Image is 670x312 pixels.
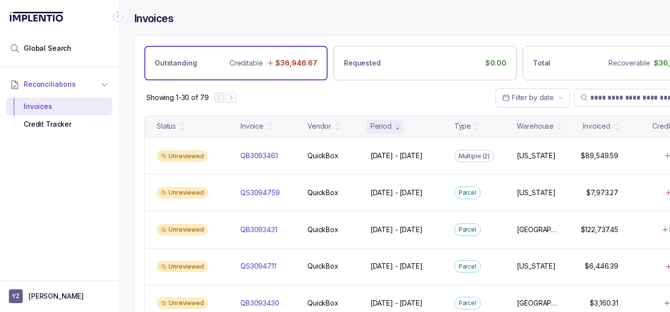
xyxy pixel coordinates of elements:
p: QuickBox [307,188,338,198]
search: Date Range Picker [502,93,554,103]
div: Unreviewed [157,224,208,236]
span: Reconciliations [24,79,76,89]
p: Total [533,58,550,68]
p: [DATE] - [DATE] [370,261,423,271]
p: QB3093431 [240,225,277,235]
p: QuickBox [307,261,338,271]
div: Period [370,121,392,131]
div: Credit Tracker [14,115,104,133]
span: Global Search [24,43,71,53]
span: Filter by date [512,93,554,102]
p: [DATE] - [DATE] [370,298,423,308]
div: Collapse Icon [112,11,124,23]
p: [DATE] - [DATE] [370,225,423,235]
p: QuickBox [307,225,338,235]
div: Remaining page entries [146,93,208,103]
p: QuickBox [307,298,338,308]
p: Parcel [459,298,476,308]
p: Recoverable [608,58,650,68]
div: Unreviewed [157,150,208,162]
p: $7,973.27 [586,188,618,198]
p: QuickBox [307,151,338,161]
p: $3,160.31 [590,298,618,308]
div: Unreviewed [157,261,208,273]
p: Parcel [459,188,476,198]
div: Unreviewed [157,187,208,199]
div: Vendor [307,121,331,131]
p: [US_STATE] [517,261,556,271]
button: Next Page [226,93,236,103]
p: $89,549.59 [581,151,618,161]
p: Parcel [459,262,476,272]
p: [GEOGRAPHIC_DATA] [517,298,560,308]
div: Invoice [240,121,264,131]
div: Type [454,121,471,131]
div: Invoices [14,98,104,115]
div: Warehouse [517,121,554,131]
p: $122,737.45 [581,225,618,235]
p: [PERSON_NAME] [29,291,84,301]
p: [US_STATE] [517,188,556,198]
div: Unreviewed [157,297,208,309]
p: Multiple (2) [459,151,490,161]
button: Date Range Picker [496,88,570,107]
div: Status [157,121,176,131]
button: User initials[PERSON_NAME] [9,289,109,303]
span: User initials [9,289,23,303]
p: Outstanding [155,58,197,68]
p: $6,446.39 [585,261,618,271]
button: Reconciliations [6,73,112,95]
p: QS3094759 [240,188,280,198]
p: Requested [344,58,381,68]
p: $36,946.67 [275,58,317,68]
p: Creditable [230,58,263,68]
p: [GEOGRAPHIC_DATA] [517,225,560,235]
p: QS3094711 [240,261,276,271]
p: $0.00 [485,58,506,68]
div: Reconciliations [6,96,112,136]
p: [DATE] - [DATE] [370,151,423,161]
p: QB3093430 [240,298,279,308]
p: [DATE] - [DATE] [370,188,423,198]
p: Parcel [459,225,476,235]
h4: Invoices [134,12,173,26]
p: QB3093461 [240,151,278,161]
p: Showing 1-30 of 79 [146,93,208,103]
div: Invoiced [583,121,610,131]
p: [US_STATE] [517,151,556,161]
